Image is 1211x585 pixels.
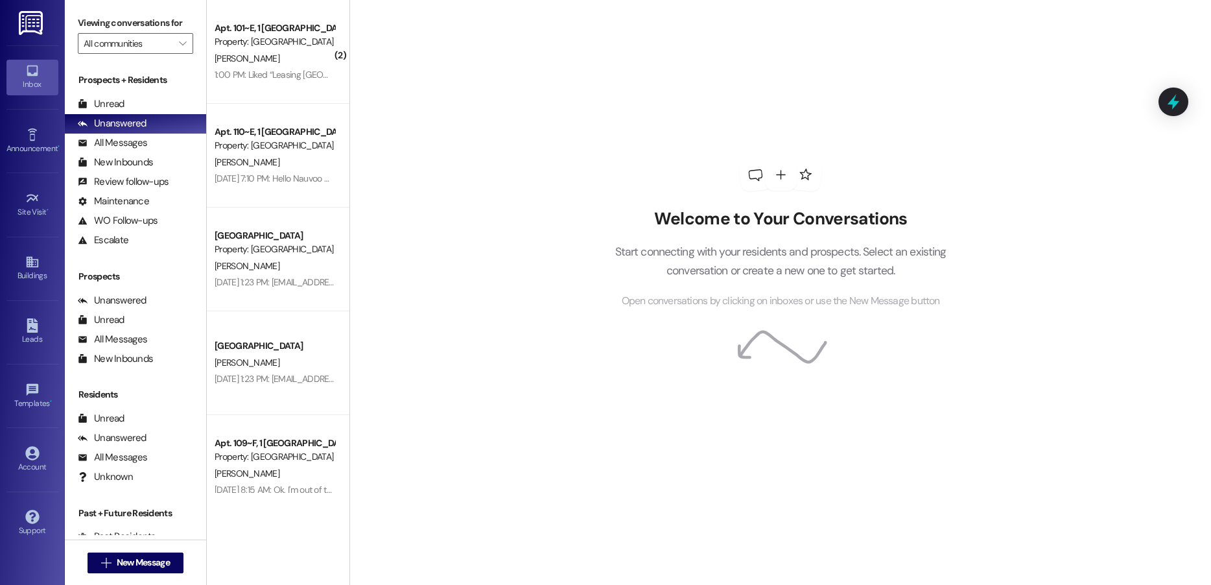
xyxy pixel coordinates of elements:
[65,507,206,520] div: Past + Future Residents
[88,553,183,573] button: New Message
[215,156,279,168] span: [PERSON_NAME]
[78,97,124,111] div: Unread
[215,229,335,243] div: [GEOGRAPHIC_DATA]
[215,125,335,139] div: Apt. 110~E, 1 [GEOGRAPHIC_DATA]
[65,73,206,87] div: Prospects + Residents
[78,233,128,247] div: Escalate
[215,35,335,49] div: Property: [GEOGRAPHIC_DATA]
[58,142,60,151] span: •
[215,450,335,464] div: Property: [GEOGRAPHIC_DATA]
[78,451,147,464] div: All Messages
[78,313,124,327] div: Unread
[215,357,279,368] span: [PERSON_NAME]
[6,315,58,350] a: Leads
[78,195,149,208] div: Maintenance
[215,276,406,288] div: [DATE] 1:23 PM: [EMAIL_ADDRESS][DOMAIN_NAME]
[179,38,186,49] i: 
[78,136,147,150] div: All Messages
[78,156,153,169] div: New Inbounds
[84,33,172,54] input: All communities
[78,352,153,366] div: New Inbounds
[50,397,52,406] span: •
[6,187,58,222] a: Site Visit •
[622,293,940,309] span: Open conversations by clicking on inboxes or use the New Message button
[215,139,335,152] div: Property: [GEOGRAPHIC_DATA]
[78,294,147,307] div: Unanswered
[215,260,279,272] span: [PERSON_NAME]
[78,333,147,346] div: All Messages
[65,388,206,401] div: Residents
[78,530,156,543] div: Past Residents
[6,60,58,95] a: Inbox
[215,53,279,64] span: [PERSON_NAME]
[215,484,432,495] div: [DATE] 8:15 AM: Ok, I'm out of town and will be back [DATE]
[6,251,58,286] a: Buildings
[19,11,45,35] img: ResiDesk Logo
[78,412,124,425] div: Unread
[6,442,58,477] a: Account
[65,270,206,283] div: Prospects
[78,214,158,228] div: WO Follow-ups
[78,117,147,130] div: Unanswered
[215,468,279,479] span: [PERSON_NAME]
[101,558,111,568] i: 
[215,373,406,385] div: [DATE] 1:23 PM: [EMAIL_ADDRESS][DOMAIN_NAME]
[215,21,335,35] div: Apt. 101~E, 1 [GEOGRAPHIC_DATA]
[6,379,58,414] a: Templates •
[6,506,58,541] a: Support
[78,431,147,445] div: Unanswered
[595,209,966,230] h2: Welcome to Your Conversations
[215,69,1084,80] div: 1:00 PM: Liked “Leasing [GEOGRAPHIC_DATA] ([GEOGRAPHIC_DATA]): Are there any fires happening in y...
[78,470,133,484] div: Unknown
[78,13,193,33] label: Viewing conversations for
[78,175,169,189] div: Review follow-ups
[215,436,335,450] div: Apt. 109~F, 1 [GEOGRAPHIC_DATA]
[215,243,335,256] div: Property: [GEOGRAPHIC_DATA]
[215,339,335,353] div: [GEOGRAPHIC_DATA]
[595,243,966,280] p: Start connecting with your residents and prospects. Select an existing conversation or create a n...
[117,556,170,569] span: New Message
[47,206,49,215] span: •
